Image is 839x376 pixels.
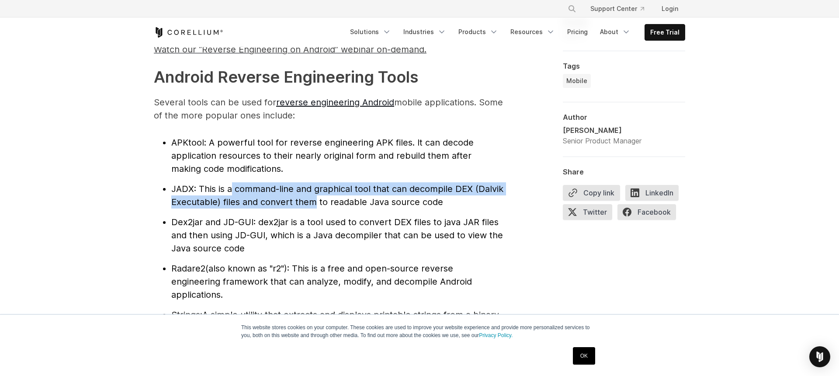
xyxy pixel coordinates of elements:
[566,77,587,85] span: Mobile
[171,263,472,300] span: (also known as "r2"): This is a free and open-source reverse engineering framework that can analy...
[171,217,253,227] span: Dex2jar and JD-GUI
[557,1,685,17] div: Navigation Menu
[563,185,620,201] button: Copy link
[171,310,202,320] span: Strings:
[563,204,617,223] a: Twitter
[171,184,194,194] span: JADX
[276,97,394,108] a: reverse engineering Android
[645,24,685,40] a: Free Trial
[345,24,396,40] a: Solutions
[563,74,591,88] a: Mobile
[563,204,612,220] span: Twitter
[564,1,580,17] button: Search
[154,67,418,87] strong: Android Reverse Engineering Tools
[171,217,503,254] span: : dex2jar is a tool used to convert DEX files to java JAR files and then using JD-GUI, which is a...
[154,96,503,122] p: Several tools can be used for mobile applications. Some of the more popular ones include:
[563,62,685,70] div: Tags
[625,185,679,201] span: LinkedIn
[617,204,681,223] a: Facebook
[583,1,651,17] a: Support Center
[479,332,513,338] a: Privacy Policy.
[595,24,636,40] a: About
[625,185,684,204] a: LinkedIn
[655,1,685,17] a: Login
[563,113,685,122] div: Author
[154,48,426,54] a: Watch our “Reverse Engineering on Android” webinar on-demand.
[171,184,503,207] span: : This is a command-line and graphical tool that can decompile DEX (Dalvik Executable) files and ...
[171,310,502,346] span: A simple utility that extracts and displays printable strings from a binary file. It can pull str...
[617,204,676,220] span: Facebook
[171,263,205,274] span: Radare2
[154,27,223,38] a: Corellium Home
[171,137,474,174] span: : A powerful tool for reverse engineering APK files. It can decode application resources to their...
[154,44,426,55] span: Watch our “Reverse Engineering on Android” webinar on-demand.
[345,24,685,41] div: Navigation Menu
[398,24,451,40] a: Industries
[171,137,204,148] span: APKtool
[573,347,595,365] a: OK
[562,24,593,40] a: Pricing
[809,346,830,367] div: Open Intercom Messenger
[563,167,685,176] div: Share
[241,324,598,339] p: This website stores cookies on your computer. These cookies are used to improve your website expe...
[453,24,503,40] a: Products
[563,125,641,136] div: [PERSON_NAME]
[505,24,560,40] a: Resources
[563,136,641,146] div: Senior Product Manager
